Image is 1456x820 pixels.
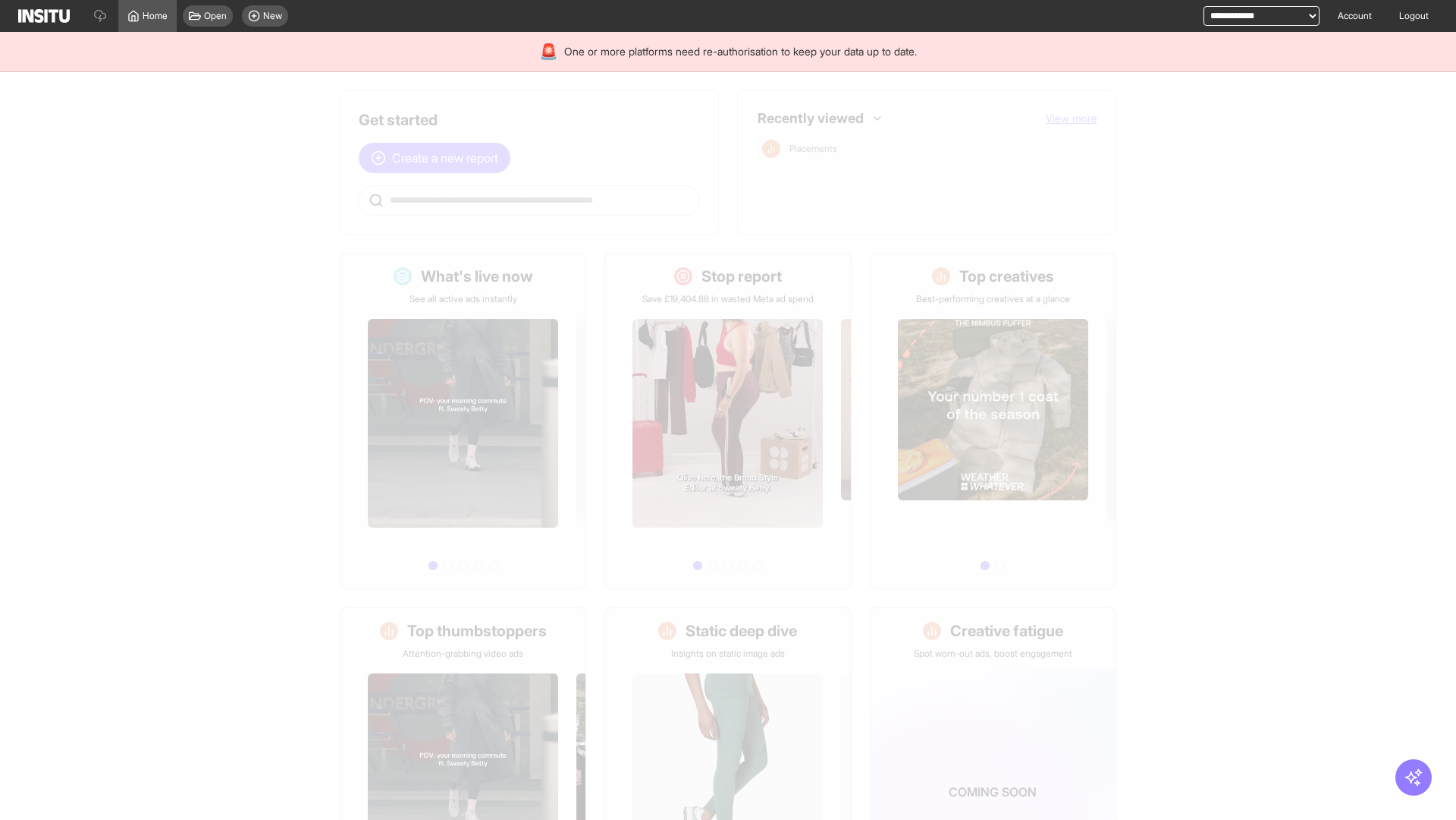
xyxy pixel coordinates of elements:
[204,10,227,22] span: Open
[143,10,168,22] span: Home
[564,44,917,59] span: One or more platforms need re-authorisation to keep your data up to date.
[539,41,558,62] div: 🚨
[18,9,70,23] img: Logo
[263,10,282,22] span: New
